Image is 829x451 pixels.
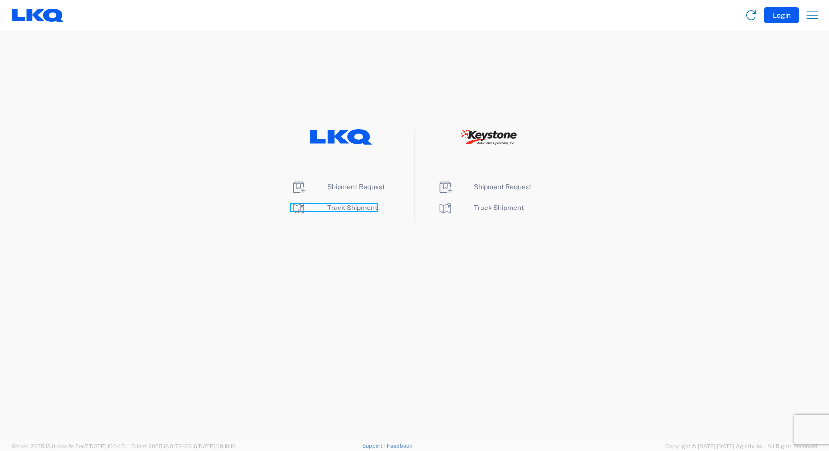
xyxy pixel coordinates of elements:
button: Login [764,7,799,23]
span: Track Shipment [327,204,377,211]
a: Shipment Request [291,183,385,191]
span: Shipment Request [474,183,531,191]
a: Track Shipment [291,204,377,211]
span: Track Shipment [474,204,524,211]
span: Shipment Request [327,183,385,191]
span: Server: 2025.18.0-daa1fe12ee7 [12,443,127,449]
a: Feedback [387,443,412,449]
span: Client: 2025.18.0-7346316 [131,443,236,449]
a: Track Shipment [437,204,524,211]
span: Copyright © [DATE]-[DATE] Agistix Inc., All Rights Reserved [665,442,817,451]
span: [DATE] 10:04:51 [88,443,127,449]
span: [DATE] 08:10:16 [197,443,236,449]
a: Support [362,443,387,449]
a: Shipment Request [437,183,531,191]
